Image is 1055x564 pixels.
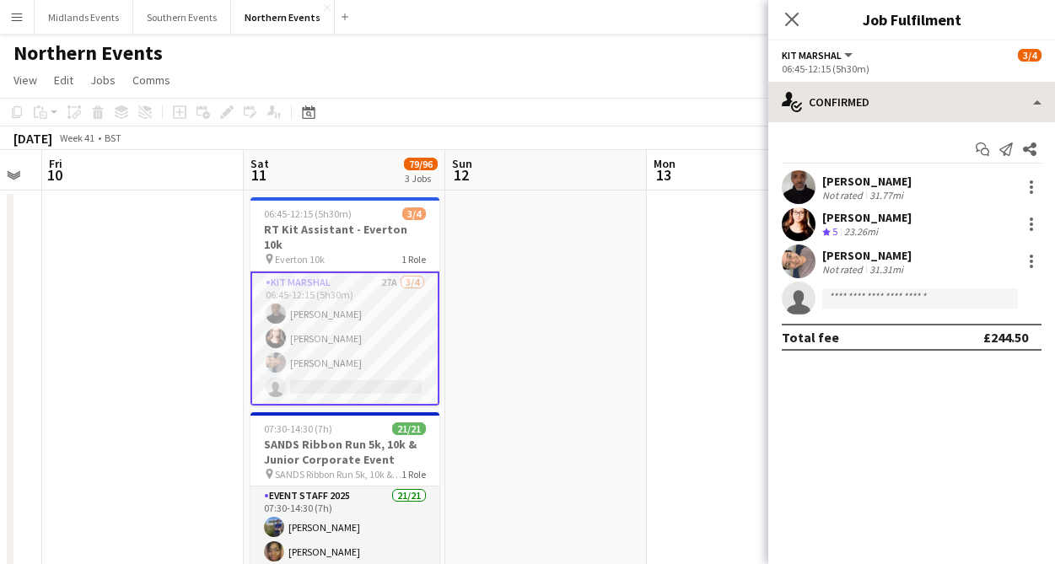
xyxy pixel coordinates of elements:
[822,210,912,225] div: [PERSON_NAME]
[1018,49,1042,62] span: 3/4
[782,62,1042,75] div: 06:45-12:15 (5h30m)
[83,69,122,91] a: Jobs
[90,73,116,88] span: Jobs
[768,8,1055,30] h3: Job Fulfilment
[822,189,866,201] div: Not rated
[264,207,352,220] span: 06:45-12:15 (5h30m)
[275,253,325,266] span: Everton 10k
[47,69,80,91] a: Edit
[768,82,1055,122] div: Confirmed
[401,253,426,266] span: 1 Role
[13,130,52,147] div: [DATE]
[404,158,438,170] span: 79/96
[452,156,472,171] span: Sun
[132,73,170,88] span: Comms
[822,174,912,189] div: [PERSON_NAME]
[782,49,842,62] span: Kit Marshal
[782,49,855,62] button: Kit Marshal
[250,271,439,406] app-card-role: Kit Marshal27A3/406:45-12:15 (5h30m)[PERSON_NAME][PERSON_NAME][PERSON_NAME]
[405,172,437,185] div: 3 Jobs
[449,165,472,185] span: 12
[250,197,439,406] app-job-card: 06:45-12:15 (5h30m)3/4RT Kit Assistant - Everton 10k Everton 10k1 RoleKit Marshal27A3/406:45-12:1...
[402,207,426,220] span: 3/4
[133,1,231,34] button: Southern Events
[105,132,121,144] div: BST
[126,69,177,91] a: Comms
[250,222,439,252] h3: RT Kit Assistant - Everton 10k
[35,1,133,34] button: Midlands Events
[841,225,881,239] div: 23.26mi
[866,263,907,276] div: 31.31mi
[822,248,912,263] div: [PERSON_NAME]
[983,329,1028,346] div: £244.50
[46,165,62,185] span: 10
[651,165,676,185] span: 13
[49,156,62,171] span: Fri
[13,40,163,66] h1: Northern Events
[250,437,439,467] h3: SANDS Ribbon Run 5k, 10k & Junior Corporate Event
[231,1,335,34] button: Northern Events
[401,468,426,481] span: 1 Role
[248,165,269,185] span: 11
[654,156,676,171] span: Mon
[275,468,401,481] span: SANDS Ribbon Run 5k, 10k & Junior Corporate Event
[264,422,332,435] span: 07:30-14:30 (7h)
[250,156,269,171] span: Sat
[822,263,866,276] div: Not rated
[56,132,98,144] span: Week 41
[13,73,37,88] span: View
[7,69,44,91] a: View
[866,189,907,201] div: 31.77mi
[54,73,73,88] span: Edit
[782,329,839,346] div: Total fee
[832,225,837,238] span: 5
[392,422,426,435] span: 21/21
